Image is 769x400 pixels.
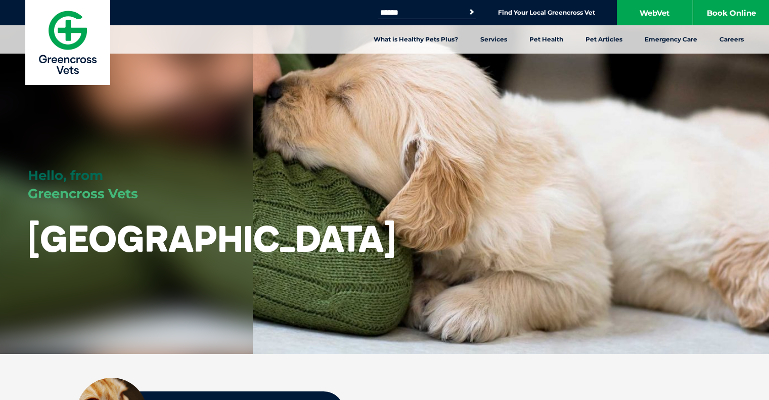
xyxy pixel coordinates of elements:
[28,167,103,184] span: Hello, from
[574,25,634,54] a: Pet Articles
[28,186,138,202] span: Greencross Vets
[363,25,469,54] a: What is Healthy Pets Plus?
[708,25,755,54] a: Careers
[28,218,396,258] h1: [GEOGRAPHIC_DATA]
[467,7,477,17] button: Search
[634,25,708,54] a: Emergency Care
[469,25,518,54] a: Services
[498,9,595,17] a: Find Your Local Greencross Vet
[518,25,574,54] a: Pet Health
